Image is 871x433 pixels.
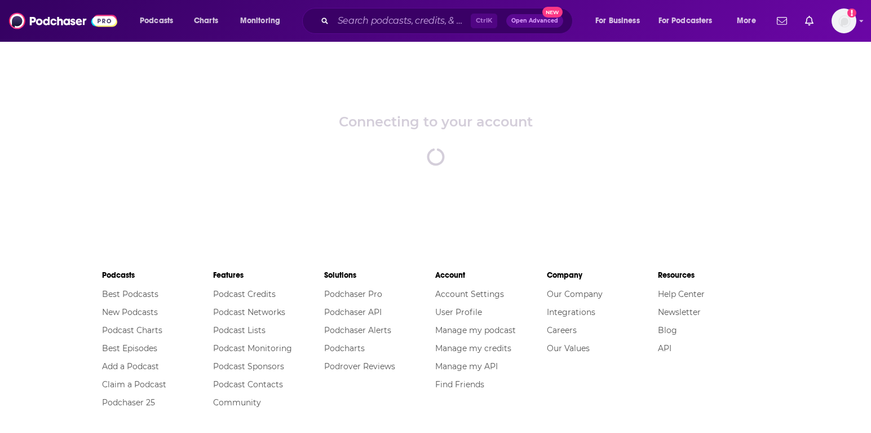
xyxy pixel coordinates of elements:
a: Manage my API [435,361,498,371]
a: Careers [547,325,577,335]
a: Integrations [547,307,595,317]
a: Community [213,397,261,408]
li: Account [435,265,546,285]
li: Solutions [324,265,435,285]
button: open menu [232,12,295,30]
img: User Profile [832,8,856,33]
li: Company [547,265,658,285]
a: Podcharts [324,343,365,353]
span: More [737,13,756,29]
a: Newsletter [658,307,701,317]
a: Our Values [547,343,590,353]
a: Charts [187,12,225,30]
a: Manage my podcast [435,325,516,335]
a: Podcast Credits [213,289,276,299]
input: Search podcasts, credits, & more... [333,12,471,30]
div: Connecting to your account [339,113,533,130]
a: API [658,343,671,353]
span: For Podcasters [658,13,713,29]
a: Podcast Sponsors [213,361,284,371]
span: New [542,7,563,18]
a: Best Episodes [102,343,157,353]
a: Show notifications dropdown [772,11,792,30]
a: Podchaser 25 [102,397,155,408]
a: Add a Podcast [102,361,159,371]
button: open menu [587,12,654,30]
li: Features [213,265,324,285]
svg: Add a profile image [847,8,856,18]
a: Podcast Contacts [213,379,283,390]
a: Show notifications dropdown [801,11,818,30]
span: Podcasts [140,13,173,29]
a: Manage my credits [435,343,511,353]
button: Show profile menu [832,8,856,33]
a: Podrover Reviews [324,361,395,371]
a: Podcast Lists [213,325,266,335]
a: Best Podcasts [102,289,158,299]
a: Podcast Monitoring [213,343,292,353]
a: Account Settings [435,289,504,299]
a: Claim a Podcast [102,379,166,390]
div: Search podcasts, credits, & more... [313,8,583,34]
a: Blog [658,325,677,335]
span: For Business [595,13,640,29]
a: Podcast Networks [213,307,285,317]
span: Logged in as gracewagner [832,8,856,33]
li: Resources [658,265,769,285]
button: Open AdvancedNew [506,14,563,28]
a: Podcast Charts [102,325,162,335]
li: Podcasts [102,265,213,285]
a: Help Center [658,289,705,299]
span: Charts [194,13,218,29]
span: Monitoring [240,13,280,29]
a: User Profile [435,307,482,317]
a: Our Company [547,289,603,299]
a: Podchaser Pro [324,289,382,299]
a: Podchaser Alerts [324,325,391,335]
a: New Podcasts [102,307,158,317]
span: Ctrl K [471,14,497,28]
a: Podchaser API [324,307,382,317]
button: open menu [651,12,729,30]
button: open menu [132,12,188,30]
button: open menu [729,12,770,30]
img: Podchaser - Follow, Share and Rate Podcasts [9,10,117,32]
a: Find Friends [435,379,484,390]
span: Open Advanced [511,18,558,24]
